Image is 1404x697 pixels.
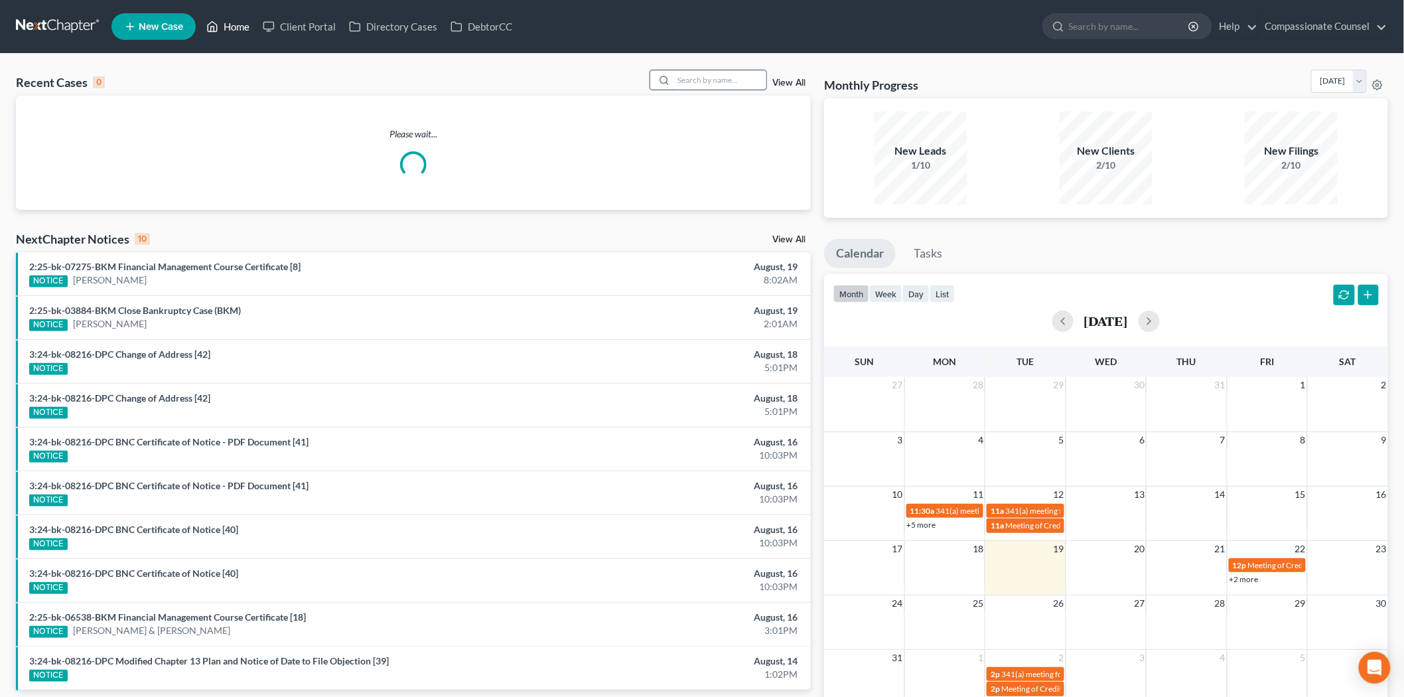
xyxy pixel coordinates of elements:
span: Meeting of Creditors for [PERSON_NAME] [1005,520,1153,530]
span: 15 [1294,487,1307,503]
span: 2 [1058,650,1066,666]
a: [PERSON_NAME] & [PERSON_NAME] [73,624,231,637]
span: 31 [1214,377,1227,393]
a: 2:25-bk-06538-BKM Financial Management Course Certificate [18] [29,611,306,623]
span: 341(a) meeting for [PERSON_NAME] [1005,506,1133,516]
a: Calendar [824,239,896,268]
div: 0 [93,76,105,88]
div: 10:03PM [550,449,798,462]
input: Search by name... [1069,14,1190,39]
a: Directory Cases [342,15,444,39]
span: 17 [891,541,904,557]
div: New Filings [1245,143,1338,159]
span: 1 [977,650,985,666]
a: Tasks [902,239,954,268]
span: 2p [991,669,1000,679]
div: NextChapter Notices [16,231,150,247]
div: NOTICE [29,363,68,375]
span: New Case [139,22,183,32]
span: Meeting of Creditors for [PERSON_NAME] & [PERSON_NAME] [PERSON_NAME] [1001,684,1283,694]
span: 5 [1058,432,1066,448]
div: NOTICE [29,407,68,419]
span: 5 [1299,650,1307,666]
button: list [930,285,955,303]
span: 13 [1133,487,1146,503]
span: 6 [1138,432,1146,448]
span: 24 [891,595,904,611]
div: New Clients [1060,143,1153,159]
div: August, 19 [550,260,798,273]
span: 341(a) meeting for [PERSON_NAME] [936,506,1064,516]
span: 4 [977,432,985,448]
span: 6 [1380,650,1388,666]
div: August, 19 [550,304,798,317]
div: 5:01PM [550,361,798,374]
div: 1:02PM [550,668,798,681]
div: NOTICE [29,451,68,463]
div: 8:02AM [550,273,798,287]
span: Mon [934,356,957,367]
div: August, 18 [550,348,798,361]
div: New Leads [875,143,967,159]
span: 21 [1214,541,1227,557]
div: 5:01PM [550,405,798,418]
span: 4 [1219,650,1227,666]
span: 28 [971,377,985,393]
span: 26 [1052,595,1066,611]
a: Compassionate Counsel [1259,15,1387,39]
div: 1/10 [875,159,967,172]
span: 22 [1294,541,1307,557]
span: 2 [1380,377,1388,393]
span: Thu [1177,356,1196,367]
span: 27 [1133,595,1146,611]
a: 2:25-bk-03884-BKM Close Bankruptcy Case (BKM) [29,305,241,316]
span: 7 [1219,432,1227,448]
div: 10:03PM [550,536,798,550]
span: 14 [1214,487,1227,503]
div: August, 16 [550,435,798,449]
button: month [833,285,869,303]
span: 30 [1375,595,1388,611]
div: NOTICE [29,275,68,287]
span: 9 [1380,432,1388,448]
p: Please wait... [16,127,811,141]
button: day [902,285,930,303]
div: NOTICE [29,538,68,550]
div: August, 16 [550,567,798,580]
div: August, 18 [550,392,798,405]
button: week [869,285,902,303]
a: Home [200,15,256,39]
span: Meeting of Creditors for [PERSON_NAME] [1248,560,1395,570]
span: 8 [1299,432,1307,448]
span: 30 [1133,377,1146,393]
div: 10 [135,233,150,245]
div: 2:01AM [550,317,798,331]
a: 3:24-bk-08216-DPC BNC Certificate of Notice - PDF Document [41] [29,480,309,491]
input: Search by name... [673,70,766,90]
span: 19 [1052,541,1066,557]
div: 2/10 [1060,159,1153,172]
a: [PERSON_NAME] [73,273,147,287]
a: +2 more [1229,574,1259,584]
span: 1 [1299,377,1307,393]
span: Fri [1260,356,1274,367]
div: NOTICE [29,626,68,638]
span: 28 [1214,595,1227,611]
span: 20 [1133,541,1146,557]
a: [PERSON_NAME] [73,317,147,331]
a: +5 more [907,520,936,530]
div: August, 16 [550,611,798,624]
a: View All [772,78,806,88]
a: DebtorCC [444,15,519,39]
span: 23 [1375,541,1388,557]
span: 2p [991,684,1000,694]
span: 11:30a [910,506,935,516]
a: 3:24-bk-08216-DPC BNC Certificate of Notice [40] [29,568,238,579]
div: 3:01PM [550,624,798,637]
a: View All [772,235,806,244]
div: NOTICE [29,495,68,506]
div: NOTICE [29,319,68,331]
span: Sat [1340,356,1356,367]
div: August, 16 [550,523,798,536]
span: 11a [991,506,1004,516]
